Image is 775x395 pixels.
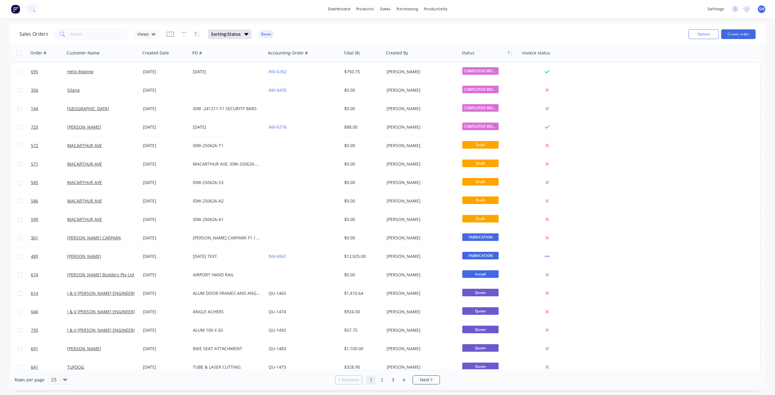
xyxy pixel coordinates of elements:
a: QU-1483 [269,346,286,351]
div: $750.75 [344,69,380,75]
div: [DATE] [143,346,188,352]
span: FABRICATION [462,233,499,241]
div: [DATE] [143,161,188,167]
span: 301 [31,235,38,241]
div: [PERSON_NAME] [387,235,454,241]
a: 641 [31,358,67,376]
span: 614 [31,290,38,296]
a: 585 [31,173,67,192]
div: [PERSON_NAME] [387,327,454,333]
button: Sorting:Status [208,29,252,39]
a: [PERSON_NAME] Builders Pty Ltd [67,272,134,278]
a: 614 [31,284,67,302]
span: Quote [462,307,499,315]
span: COMPLETED WORKS [462,86,499,93]
div: Status [462,50,474,56]
div: $0.00 [344,87,380,93]
div: [PERSON_NAME] [387,143,454,149]
span: Quote [462,326,499,333]
a: Silana [67,87,80,93]
a: QU-1474 [269,309,286,314]
div: ALUM DOOR FRAMES AND ANGLE [193,290,260,296]
div: [PERSON_NAME] [387,216,454,222]
div: settings [704,5,727,14]
div: $0.00 [344,216,380,222]
div: Accounting Order # [268,50,308,56]
div: [DATE] [143,124,188,130]
span: 691 [31,346,38,352]
div: $0.00 [344,272,380,278]
a: Next page [413,377,440,383]
div: [DATE] [143,216,188,222]
div: [DATE] [143,179,188,186]
span: Draft [462,178,499,186]
div: [DATE] [143,235,188,241]
div: $0.00 [344,179,380,186]
a: [PERSON_NAME] CARPARK [67,235,121,241]
a: INV-6561 [269,253,287,259]
span: 641 [31,364,38,370]
a: [PERSON_NAME] [67,346,101,351]
div: [PERSON_NAME] [387,364,454,370]
a: [PERSON_NAME] [67,253,101,259]
div: [DATE] [143,364,188,370]
div: [PERSON_NAME] [387,87,454,93]
button: Options [688,29,719,39]
span: 695 [31,69,38,75]
input: Search... [70,28,129,40]
span: 144 [31,106,38,112]
div: [DATE] [143,106,188,112]
span: Install [462,270,499,278]
a: 586 [31,192,67,210]
div: Total ($) [344,50,360,56]
a: 489 [31,247,67,265]
div: [PERSON_NAME] [387,69,454,75]
a: J & V [PERSON_NAME] ENGINEERING [67,327,141,333]
div: TUBE & LASER CUTTING [193,364,260,370]
div: [PERSON_NAME] [387,161,454,167]
div: [PERSON_NAME] [387,309,454,315]
span: COMPLETED WORKS [462,123,499,130]
span: Quote [462,344,499,352]
div: Invoice status [522,50,550,56]
div: [PERSON_NAME] CARPARK F1 / F2 [193,235,260,241]
div: [DATE] [143,143,188,149]
div: [DATE] [193,69,260,75]
a: Page 1 is your current page [367,375,376,384]
a: QU-1492 [269,327,286,333]
span: 586 [31,198,38,204]
a: INV-6776 [269,124,287,130]
span: Quote [462,363,499,370]
div: [DATE] [143,327,188,333]
span: 590 [31,216,38,222]
div: ALUM 100 X 50 [193,327,260,333]
a: INV-6762 [269,69,287,74]
div: IDW -241211-F1 SECURITY BARS [193,106,260,112]
a: 590 [31,210,67,229]
span: 489 [31,253,38,259]
div: $1,100.00 [344,346,380,352]
span: SM [759,6,764,12]
div: $12,925.00 [344,253,380,259]
div: [PERSON_NAME] [387,290,454,296]
a: MACARTHUR AVE [67,161,102,167]
a: 674 [31,266,67,284]
div: $0.00 [344,198,380,204]
a: 144 [31,100,67,118]
a: QU-1473 [269,364,286,370]
div: $88.00 [344,124,380,130]
a: INV-6435 [269,87,287,93]
div: [PERSON_NAME] [387,272,454,278]
a: 571 [31,155,67,173]
div: [PERSON_NAME] [387,253,454,259]
span: Draft [462,160,499,167]
div: ANGLE ACHERS [193,309,260,315]
span: FABRICATION [462,252,499,259]
a: MACARTHUR AVE [67,198,102,204]
a: MACARTHUR AVE [67,216,102,222]
div: Order # [30,50,46,56]
div: AIRPORT HAND RAIL [193,272,260,278]
div: [PERSON_NAME] [387,179,454,186]
a: [GEOGRAPHIC_DATA] [67,106,109,111]
div: [DATE] [143,253,188,259]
